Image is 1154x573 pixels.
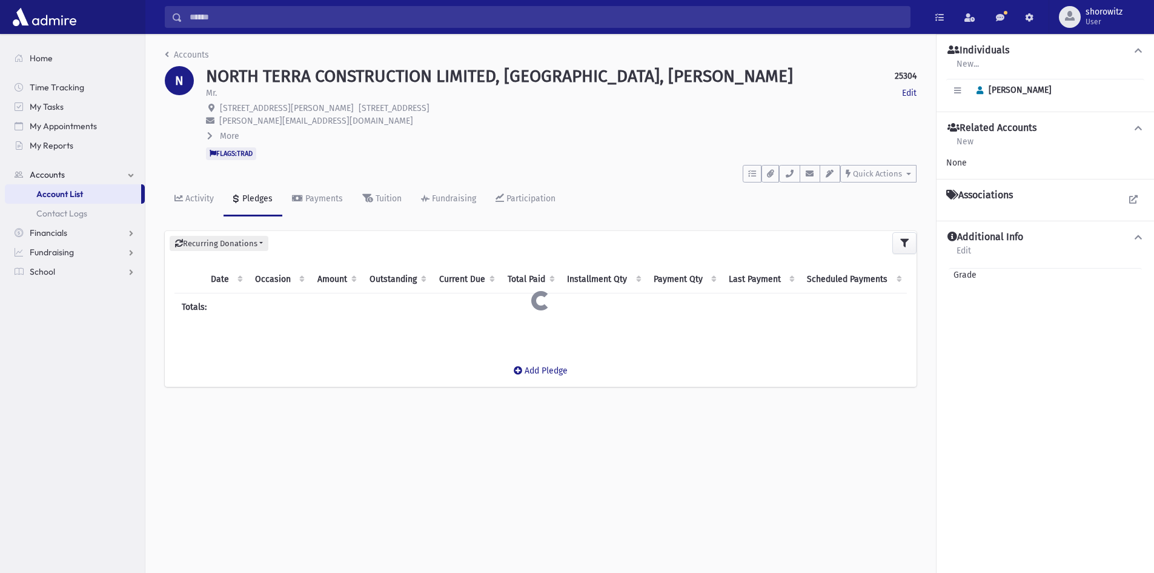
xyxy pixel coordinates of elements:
span: shorowitz [1086,7,1122,17]
button: Additional Info [946,231,1144,244]
input: Search [182,6,910,28]
div: N [165,66,194,95]
th: Scheduled Payments [800,266,907,293]
a: Edit [956,244,972,266]
span: Grade [949,269,977,281]
a: Accounts [5,165,145,184]
a: Participation [486,183,565,216]
a: Tuition [353,183,411,216]
a: New [956,135,974,156]
strong: 25304 [895,70,917,82]
span: Fundraising [30,247,74,258]
nav: breadcrumb [165,49,209,66]
a: Contact Logs [5,204,145,223]
span: More [220,131,239,141]
div: Tuition [373,193,402,204]
span: Contact Logs [36,208,87,219]
span: Account List [36,189,83,199]
div: Activity [183,193,214,204]
span: Time Tracking [30,82,84,93]
button: Quick Actions [840,165,917,183]
th: Date [204,266,248,293]
div: Fundraising [429,193,476,204]
span: Quick Actions [853,169,902,178]
span: My Reports [30,140,73,151]
h4: Related Accounts [947,122,1036,135]
span: My Appointments [30,121,97,132]
button: More [206,130,240,142]
div: Payments [303,193,343,204]
a: My Tasks [5,97,145,116]
p: Mr. [206,87,217,99]
span: User [1086,17,1122,27]
a: Payments [282,183,353,216]
div: None [946,156,1144,169]
a: Accounts [165,50,209,60]
a: Fundraising [411,183,486,216]
a: Fundraising [5,243,145,262]
a: Edit [902,87,917,99]
button: Recurring Donations [170,236,268,252]
span: [PERSON_NAME] [971,85,1052,95]
th: Installment Qty [560,266,646,293]
div: Pledges [240,193,273,204]
a: My Appointments [5,116,145,136]
th: Amount [310,266,362,293]
div: Participation [504,193,555,204]
th: Current Due [431,266,500,293]
span: Accounts [30,169,65,180]
th: Totals: [174,293,310,321]
span: School [30,266,55,277]
a: Add Pledge [504,356,577,386]
a: Pledges [224,183,282,216]
span: My Tasks [30,101,64,112]
a: Activity [165,183,224,216]
h1: NORTH TERRA CONSTRUCTION LIMITED, [GEOGRAPHIC_DATA], [PERSON_NAME] [206,66,793,87]
img: AdmirePro [10,5,79,29]
a: Account List [5,184,141,204]
span: [STREET_ADDRESS][PERSON_NAME] [220,103,354,113]
a: My Reports [5,136,145,155]
span: [PERSON_NAME][EMAIL_ADDRESS][DOMAIN_NAME] [219,116,413,126]
span: Home [30,53,53,64]
a: Time Tracking [5,78,145,97]
h4: Individuals [947,44,1009,57]
span: FLAGS:TRAD [206,147,256,159]
button: Related Accounts [946,122,1144,135]
span: [STREET_ADDRESS] [359,103,429,113]
h4: Additional Info [947,231,1023,244]
a: New... [956,57,980,79]
th: Payment Qty [646,266,721,293]
a: Home [5,49,145,68]
span: Financials [30,227,67,238]
th: Last Payment [721,266,800,293]
th: Occasion [248,266,310,293]
a: Financials [5,223,145,243]
h4: Associations [946,189,1013,201]
th: Total Paid [500,266,560,293]
button: Individuals [946,44,1144,57]
a: School [5,262,145,281]
th: Outstanding [362,266,431,293]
